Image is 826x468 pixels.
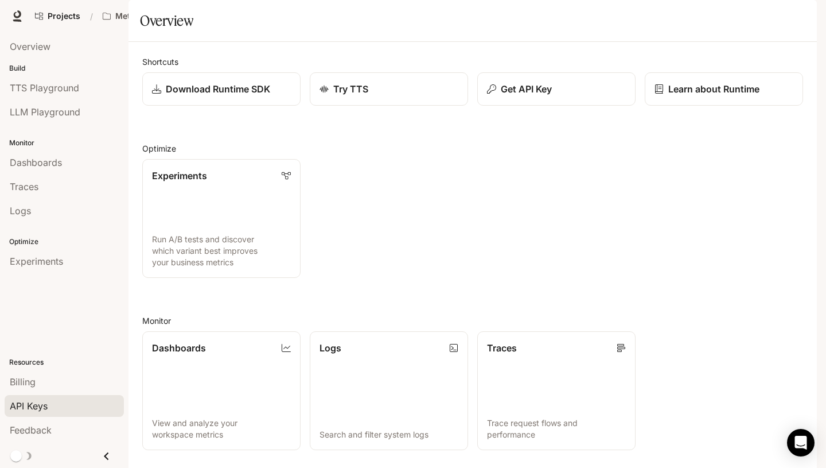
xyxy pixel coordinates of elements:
[30,5,85,28] a: Go to projects
[142,315,803,327] h2: Monitor
[152,234,291,268] p: Run A/B tests and discover which variant best improves your business metrics
[333,82,368,96] p: Try TTS
[320,429,458,440] p: Search and filter system logs
[142,56,803,68] h2: Shortcuts
[310,331,468,450] a: LogsSearch and filter system logs
[166,82,270,96] p: Download Runtime SDK
[142,159,301,278] a: ExperimentsRun A/B tests and discover which variant best improves your business metrics
[152,417,291,440] p: View and analyze your workspace metrics
[501,82,552,96] p: Get API Key
[98,5,174,28] button: Open workspace menu
[668,82,759,96] p: Learn about Runtime
[477,331,636,450] a: TracesTrace request flows and performance
[142,72,301,106] a: Download Runtime SDK
[487,341,517,355] p: Traces
[142,331,301,450] a: DashboardsView and analyze your workspace metrics
[152,169,207,183] p: Experiments
[140,9,193,32] h1: Overview
[152,341,206,355] p: Dashboards
[142,142,803,154] h2: Optimize
[645,72,803,106] a: Learn about Runtime
[320,341,341,355] p: Logs
[115,11,156,21] p: Metropius
[48,11,80,21] span: Projects
[787,429,815,457] div: Open Intercom Messenger
[487,417,626,440] p: Trace request flows and performance
[310,72,468,106] a: Try TTS
[477,72,636,106] button: Get API Key
[85,10,98,22] div: /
